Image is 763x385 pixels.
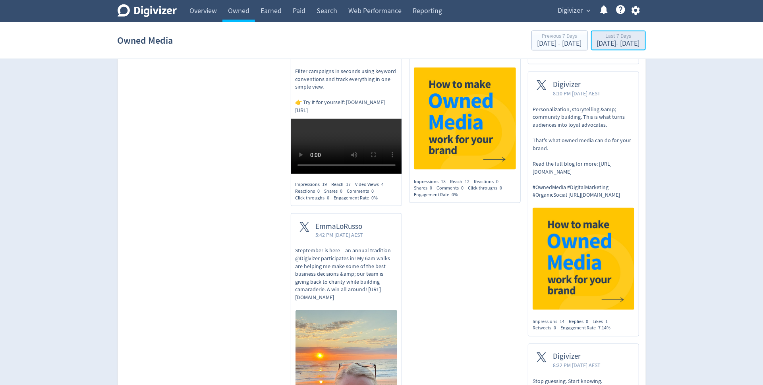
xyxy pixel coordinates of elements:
h1: Owned Media [118,28,173,53]
span: 0 [327,195,330,201]
div: Reach [450,178,474,185]
div: Click-throughs [468,185,506,192]
div: Comments [347,188,379,195]
span: 12 [465,178,469,185]
span: 0% [452,192,458,198]
span: 5:42 PM [DATE] AEST [316,231,363,239]
button: Previous 7 Days[DATE] - [DATE] [531,31,588,50]
span: EmmaLoRusso [316,222,363,231]
span: 8:10 PM [DATE] AEST [553,89,601,97]
span: 0 [430,185,432,191]
div: Previous 7 Days [537,33,582,40]
div: Shares [325,188,347,195]
div: Engagement Rate [560,325,615,332]
span: 0 [461,185,464,191]
div: Comments [437,185,468,192]
div: Retweets [533,325,560,332]
div: Reactions [474,178,503,185]
span: 8:32 PM [DATE] AEST [553,362,601,370]
div: [DATE] - [DATE] [597,40,640,47]
span: 0 [554,325,556,331]
button: Last 7 Days[DATE]- [DATE] [591,31,646,50]
div: Click-throughs [296,195,334,201]
p: Personalization, storytelling &amp; community building. This is what turns audiences into loyal a... [533,106,635,199]
div: Likes [593,319,612,325]
span: 7.14% [598,325,610,331]
span: 13 [441,178,446,185]
div: Shares [414,185,437,192]
div: Replies [569,319,593,325]
span: 4 [382,181,384,188]
span: 0 [372,188,374,194]
p: Steptember is here – an annual tradition @Digivizer participates in! My 6am walks are helping me ... [296,247,398,302]
span: 19 [323,181,327,188]
span: 0 [586,319,588,325]
span: 0% [372,195,378,201]
span: expand_more [585,7,592,14]
button: Digivizer [555,4,593,17]
div: [DATE] - [DATE] [537,40,582,47]
span: 0 [340,188,343,194]
span: 0 [500,185,502,191]
span: Digivizer [553,80,601,89]
p: No more guessing what ads are working. Digivizer’s Paid Media filter shows you exactly what’s dri... [296,21,398,114]
span: 14 [560,319,564,325]
span: Digivizer [553,352,601,362]
span: 17 [346,181,351,188]
div: Reactions [296,188,325,195]
span: 0 [318,188,320,194]
div: Impressions [296,181,332,188]
div: Impressions [414,178,450,185]
div: Engagement Rate [334,195,382,201]
span: 0 [496,178,498,185]
div: Engagement Rate [414,192,462,198]
div: Reach [332,181,355,188]
div: Impressions [533,319,569,325]
a: Digivizer8:10 PM [DATE] AESTPersonalization, storytelling &amp; community building. This is what ... [528,72,639,312]
div: Video Views [355,181,388,188]
div: Last 7 Days [597,33,640,40]
span: Digivizer [558,4,583,17]
span: 1 [605,319,608,325]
